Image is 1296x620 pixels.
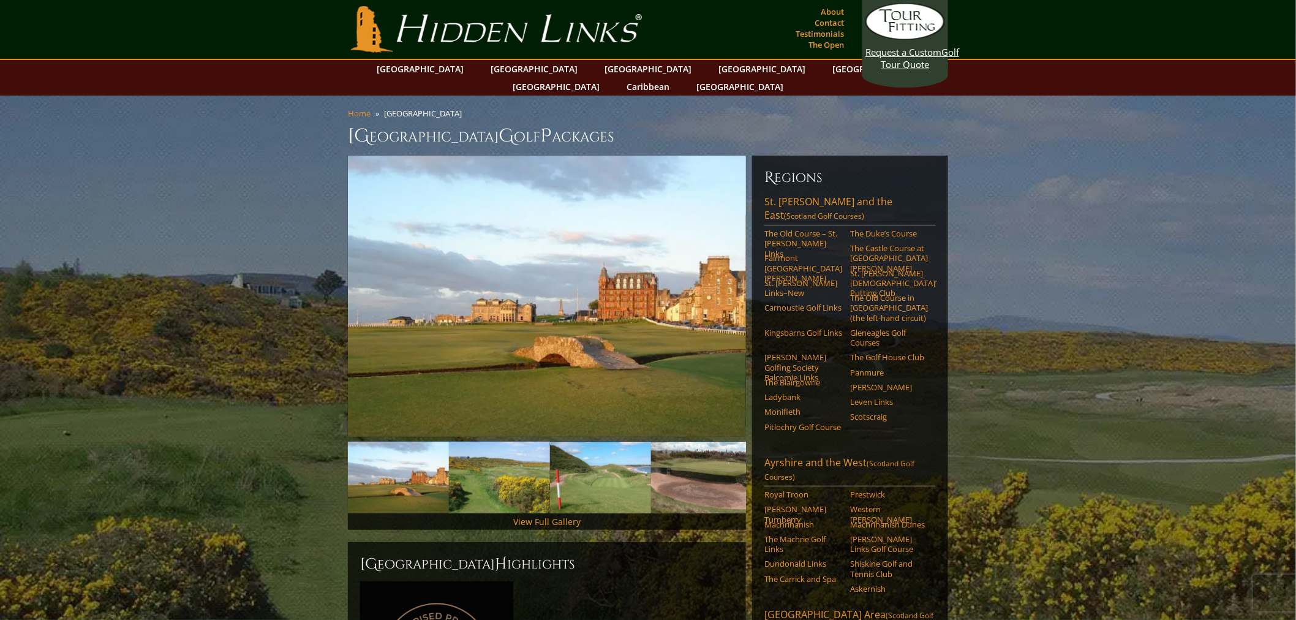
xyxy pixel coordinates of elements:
[348,124,948,148] h1: [GEOGRAPHIC_DATA] olf ackages
[513,516,581,527] a: View Full Gallery
[764,559,842,569] a: Dundonald Links
[850,229,928,238] a: The Duke’s Course
[850,268,928,298] a: St. [PERSON_NAME] [DEMOGRAPHIC_DATA]’ Putting Club
[764,456,936,486] a: Ayrshire and the West(Scotland Golf Courses)
[850,559,928,579] a: Shiskine Golf and Tennis Club
[764,377,842,387] a: The Blairgowrie
[784,211,864,221] span: (Scotland Golf Courses)
[850,490,928,499] a: Prestwick
[712,60,812,78] a: [GEOGRAPHIC_DATA]
[348,108,371,119] a: Home
[764,253,842,283] a: Fairmont [GEOGRAPHIC_DATA][PERSON_NAME]
[850,520,928,529] a: Machrihanish Dunes
[764,407,842,417] a: Monifieth
[850,397,928,407] a: Leven Links
[850,504,928,524] a: Western [PERSON_NAME]
[499,124,514,148] span: G
[598,60,698,78] a: [GEOGRAPHIC_DATA]
[764,534,842,554] a: The Machrie Golf Links
[764,504,842,524] a: [PERSON_NAME] Turnberry
[764,352,842,382] a: [PERSON_NAME] Golfing Society Balcomie Links
[764,328,842,338] a: Kingsbarns Golf Links
[384,108,467,119] li: [GEOGRAPHIC_DATA]
[850,352,928,362] a: The Golf House Club
[484,60,584,78] a: [GEOGRAPHIC_DATA]
[805,36,847,53] a: The Open
[818,3,847,20] a: About
[793,25,847,42] a: Testimonials
[764,520,842,529] a: Machrihanish
[850,584,928,594] a: Askernish
[865,3,945,70] a: Request a CustomGolf Tour Quote
[812,14,847,31] a: Contact
[850,412,928,422] a: Scotscraig
[764,392,842,402] a: Ladybank
[540,124,552,148] span: P
[850,534,928,554] a: [PERSON_NAME] Links Golf Course
[360,554,734,574] h2: [GEOGRAPHIC_DATA] ighlights
[850,368,928,377] a: Panmure
[690,78,789,96] a: [GEOGRAPHIC_DATA]
[865,46,941,58] span: Request a Custom
[850,328,928,348] a: Gleneagles Golf Courses
[371,60,470,78] a: [GEOGRAPHIC_DATA]
[764,422,842,432] a: Pitlochry Golf Course
[764,278,842,298] a: St. [PERSON_NAME] Links–New
[764,229,842,259] a: The Old Course – St. [PERSON_NAME] Links
[826,60,925,78] a: [GEOGRAPHIC_DATA]
[764,490,842,499] a: Royal Troon
[764,574,842,584] a: The Carrick and Spa
[764,303,842,312] a: Carnoustie Golf Links
[495,554,507,574] span: H
[850,293,928,323] a: The Old Course in [GEOGRAPHIC_DATA] (the left-hand circuit)
[507,78,606,96] a: [GEOGRAPHIC_DATA]
[764,195,936,225] a: St. [PERSON_NAME] and the East(Scotland Golf Courses)
[850,243,928,273] a: The Castle Course at [GEOGRAPHIC_DATA][PERSON_NAME]
[620,78,676,96] a: Caribbean
[764,168,936,187] h6: Regions
[850,382,928,392] a: [PERSON_NAME]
